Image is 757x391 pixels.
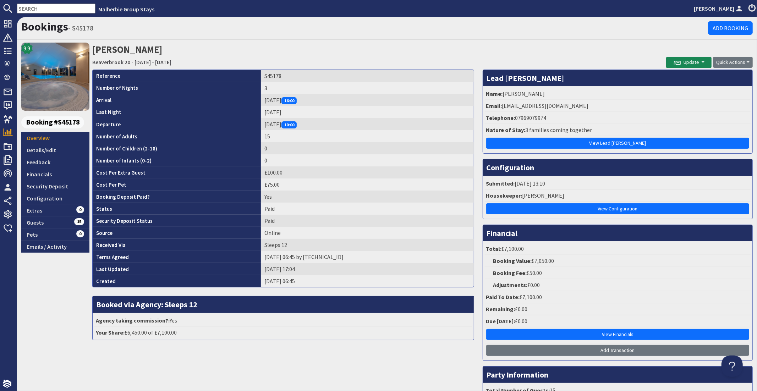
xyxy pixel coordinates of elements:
[486,345,749,356] a: Add Transaction
[261,215,474,227] td: Paid
[261,82,474,94] td: 3
[92,59,130,66] a: Beaverbrook 20
[493,257,532,264] strong: Booking Value:
[96,329,125,336] strong: Your Share:
[694,4,744,13] a: [PERSON_NAME]
[93,118,261,130] th: Departure
[493,269,527,276] strong: Booking Fee:
[483,70,752,86] h3: Lead [PERSON_NAME]
[493,281,528,288] strong: Adjustments:
[92,43,666,68] h2: [PERSON_NAME]
[76,206,84,213] span: 0
[485,178,751,190] li: [DATE] 13:10
[261,166,474,178] td: £100.00
[261,203,474,215] td: Paid
[93,82,261,94] th: Number of Nights
[485,279,751,291] li: £0.00
[486,329,749,340] a: View Financials
[96,317,170,324] strong: Agency taking commission?:
[93,178,261,191] th: Cost Per Pet
[261,142,474,154] td: 0
[483,225,752,241] h3: Financial
[485,112,751,124] li: 07969079974
[281,121,297,128] span: 10:00
[93,154,261,166] th: Number of Infants (0-2)
[93,203,261,215] th: Status
[486,102,502,109] strong: Email:
[135,59,171,66] a: [DATE] - [DATE]
[21,20,68,34] a: Bookings
[98,6,154,13] a: Malherbie Group Stays
[485,315,751,327] li: £0.00
[21,241,89,253] a: Emails / Activity
[486,192,522,199] strong: Housekeeper:
[486,305,515,313] strong: Remaining:
[93,275,261,287] th: Created
[93,239,261,251] th: Received Via
[74,218,84,225] span: 15
[21,116,87,128] a: Booking #S45178
[93,106,261,118] th: Last Night
[21,192,89,204] a: Configuration
[483,159,752,176] h3: Configuration
[261,263,474,275] td: [DATE] 17:04
[485,88,751,100] li: [PERSON_NAME]
[21,216,89,228] a: Guests15
[486,114,515,121] strong: Telephone:
[24,44,31,53] span: 9.9
[486,293,520,301] strong: Paid To Date:
[93,263,261,275] th: Last Updated
[281,97,297,104] span: 16:00
[93,191,261,203] th: Booking Deposit Paid?
[713,57,753,68] button: Quick Actions
[485,303,751,315] li: £0.00
[93,70,261,82] th: Reference
[76,230,84,237] span: 0
[21,43,89,111] a: Beaverbrook 20's icon9.9
[261,106,474,118] td: [DATE]
[93,215,261,227] th: Security Deposit Status
[485,100,751,112] li: [EMAIL_ADDRESS][DOMAIN_NAME]
[261,130,474,142] td: 15
[93,166,261,178] th: Cost Per Extra Guest
[485,267,751,279] li: £50.00
[21,144,89,156] a: Details/Edit
[68,24,93,32] small: - S45178
[486,126,526,133] strong: Nature of Stay:
[21,168,89,180] a: Financials
[131,59,133,66] span: -
[93,296,474,313] h3: Booked via Agency: Sleeps 12
[261,70,474,82] td: S45178
[21,228,89,241] a: Pets0
[261,239,474,251] td: Sleeps 12
[485,243,751,255] li: £7,100.00
[93,251,261,263] th: Terms Agreed
[483,367,752,383] h3: Party Information
[93,227,261,239] th: Source
[21,43,89,111] img: Beaverbrook 20's icon
[21,116,84,128] span: Booking #S45178
[261,191,474,203] td: Yes
[21,156,89,168] a: Feedback
[486,318,515,325] strong: Due [DATE]:
[674,59,699,65] span: Update
[3,380,11,388] img: staytech_i_w-64f4e8e9ee0a9c174fd5317b4b171b261742d2d393467e5bdba4413f4f884c10.svg
[261,94,474,106] td: [DATE]
[21,132,89,144] a: Overview
[486,138,749,149] a: View Lead [PERSON_NAME]
[485,291,751,303] li: £7,100.00
[261,275,474,287] td: [DATE] 06:45
[129,255,135,260] i: Agreements were checked at the time of signing booking terms:<br>- I AGREE to take out appropriat...
[93,130,261,142] th: Number of Adults
[21,204,89,216] a: Extras0
[485,124,751,136] li: 3 families coming together
[486,245,502,252] strong: Total:
[94,315,472,327] li: Yes
[722,356,743,377] iframe: Toggle Customer Support
[17,4,95,13] input: SEARCH
[485,190,751,202] li: [PERSON_NAME]
[21,180,89,192] a: Security Deposit
[261,118,474,130] td: [DATE]
[261,251,474,263] td: [DATE] 06:45 by [TECHNICAL_ID]
[93,142,261,154] th: Number of Children (2-18)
